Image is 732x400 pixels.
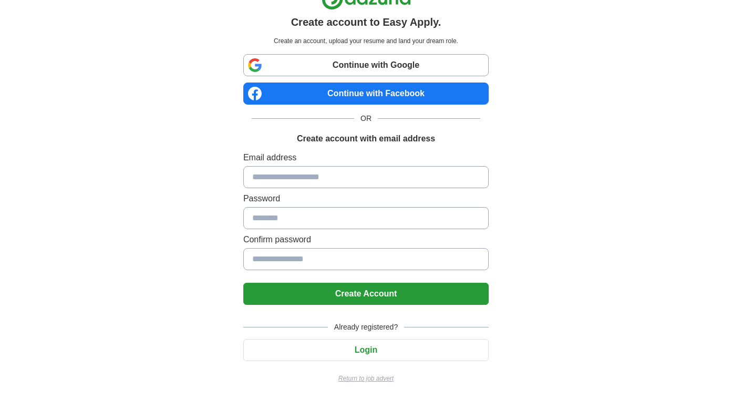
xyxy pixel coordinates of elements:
[243,345,489,354] a: Login
[243,233,489,246] label: Confirm password
[243,54,489,76] a: Continue with Google
[354,113,378,124] span: OR
[243,374,489,383] a: Return to job advert
[243,192,489,205] label: Password
[243,151,489,164] label: Email address
[243,283,489,305] button: Create Account
[328,322,404,333] span: Already registered?
[243,83,489,105] a: Continue with Facebook
[243,339,489,361] button: Login
[291,14,441,30] h1: Create account to Easy Apply.
[245,36,487,46] p: Create an account, upload your resume and land your dream role.
[297,132,435,145] h1: Create account with email address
